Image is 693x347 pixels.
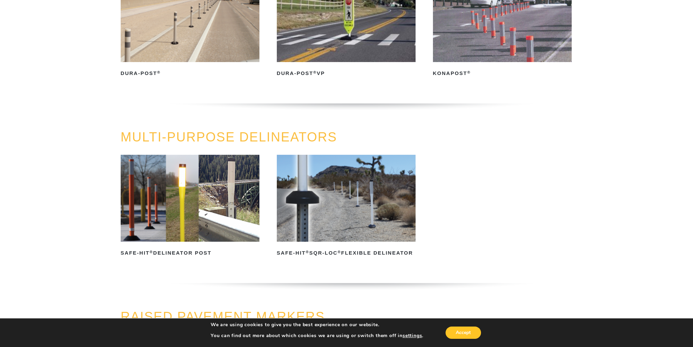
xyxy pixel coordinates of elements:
button: Accept [446,327,481,339]
a: Safe-Hit®SQR-LOC®Flexible Delineator [277,155,416,258]
sup: ® [150,250,153,254]
a: MULTI-PURPOSE DELINEATORS [121,130,337,144]
h2: Safe-Hit Delineator Post [121,248,260,259]
p: We are using cookies to give you the best experience on our website. [211,322,423,328]
sup: ® [157,70,161,74]
h2: Safe-Hit SQR-LOC Flexible Delineator [277,248,416,259]
sup: ® [467,70,471,74]
a: Safe-Hit®Delineator Post [121,155,260,258]
sup: ® [337,250,341,254]
button: settings [403,333,422,339]
sup: ® [306,250,309,254]
a: RAISED PAVEMENT MARKERS [121,310,325,324]
sup: ® [313,70,317,74]
h2: Dura-Post [121,68,260,79]
h2: KonaPost [433,68,572,79]
h2: Dura-Post VP [277,68,416,79]
p: You can find out more about which cookies we are using or switch them off in . [211,333,423,339]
